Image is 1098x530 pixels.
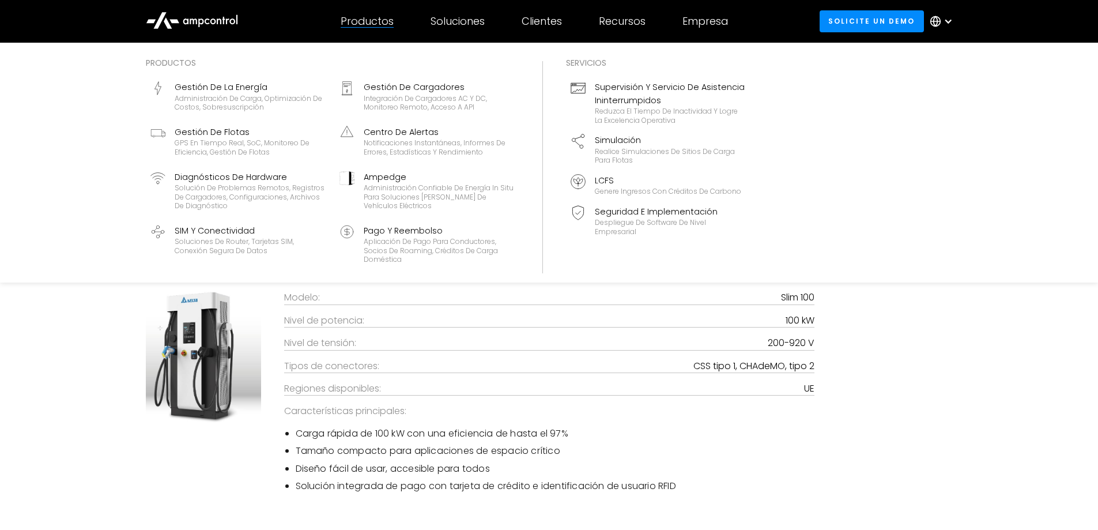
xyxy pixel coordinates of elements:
div: Reduzca el tiempo de inactividad y logre la excelencia operativa [595,107,746,125]
div: Modelo: [284,291,320,304]
div: Aplicación de pago para conductores, socios de roaming, créditos de carga doméstica [364,237,515,264]
p: UE [804,382,814,395]
a: SIM y conectividadSoluciones de router, tarjetas SIM, conexión segura de datos [146,220,330,269]
div: Gestión de flotas [175,126,326,138]
div: Regiones disponibles: [284,382,381,395]
a: Solicite un demo [820,10,924,32]
a: Supervisión y servicio de asistencia ininterrumpidosReduzca el tiempo de inactividad y logre la e... [566,76,750,129]
div: Empresa [682,15,728,28]
div: Gestión de cargadores [364,81,515,93]
a: SimulaciónRealice simulaciones de sitios de carga para flotas [566,129,750,170]
a: LCFSGenere ingresos con créditos de carbono [566,170,750,201]
a: Gestión de flotasGPS en tiempo real, SoC, monitoreo de eficiencia, gestión de flotas [146,121,330,161]
div: Notificaciones instantáneas, informes de errores, estadísticas y rendimiento [364,138,515,156]
div: Administración de carga, optimización de costos, sobresuscripción [175,94,326,112]
div: Nivel de potencia: [284,314,364,327]
a: Seguridad e implementaciónDespliegue de software de nivel empresarial [566,201,750,241]
div: Productos [146,57,519,69]
div: Despliegue de software de nivel empresarial [595,218,746,236]
div: Soluciones [431,15,485,28]
div: Clientes [522,15,562,28]
div: Centro de alertas [364,126,515,138]
li: Diseño fácil de usar, accesible para todos [296,463,814,475]
a: Gestión de la energíaAdministración de carga, optimización de costos, sobresuscripción [146,76,330,116]
li: Tamaño compacto para aplicaciones de espacio crítico [296,445,814,457]
div: LCFS [595,174,741,187]
div: Pago y reembolso [364,224,515,237]
div: Gestión de la energía [175,81,326,93]
a: Gestión de cargadoresIntegración de cargadores AC y DC, monitoreo remoto, acceso a API [335,76,519,116]
a: Diagnósticos de hardwareSolución de problemas remotos, registros de cargadores, configuraciones, ... [146,166,330,215]
a: Pago y reembolsoAplicación de pago para conductores, socios de roaming, créditos de carga doméstica [335,220,519,269]
div: Tipos de conectores: [284,360,379,373]
div: Realice simulaciones de sitios de carga para flotas [595,147,746,165]
img: Slim 100 [146,285,261,423]
div: GPS en tiempo real, SoC, monitoreo de eficiencia, gestión de flotas [175,138,326,156]
div: Recursos [599,15,646,28]
div: Slim 100 [781,291,814,304]
li: Carga rápida de 100 kW con una eficiencia de hasta el 97% [296,427,814,440]
div: Ampedge [364,171,515,183]
div: Supervisión y servicio de asistencia ininterrumpidos [595,81,746,107]
div: Solución de problemas remotos, registros de cargadores, configuraciones, archivos de diagnóstico [175,183,326,211]
div: Nivel de tensión: [284,337,356,349]
div: Soluciones de router, tarjetas SIM, conexión segura de datos [175,237,326,255]
div: Simulación [595,134,746,146]
div: Administración confiable de energía in situ para soluciones [PERSON_NAME] de vehículos eléctricos [364,183,515,211]
div: Genere ingresos con créditos de carbono [595,187,741,196]
div: Características principales: [284,405,814,418]
div: Diagnósticos de hardware [175,171,326,183]
div: Productos [341,15,394,28]
div: Seguridad e implementación [595,205,746,218]
a: AmpedgeAdministración confiable de energía in situ para soluciones [PERSON_NAME] de vehículos elé... [335,166,519,215]
div: 200-920 V [768,337,814,349]
div: CSS tipo 1, CHAdeMO, tipo 2 [693,360,814,373]
a: Centro de alertasNotificaciones instantáneas, informes de errores, estadísticas y rendimiento [335,121,519,161]
li: Solución integrada de pago con tarjeta de crédito e identificación de usuario RFID [296,480,814,493]
div: SIM y conectividad [175,224,326,237]
div: Integración de cargadores AC y DC, monitoreo remoto, acceso a API [364,94,515,112]
div: Servicios [566,57,750,69]
div: 100 kW [786,314,814,327]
